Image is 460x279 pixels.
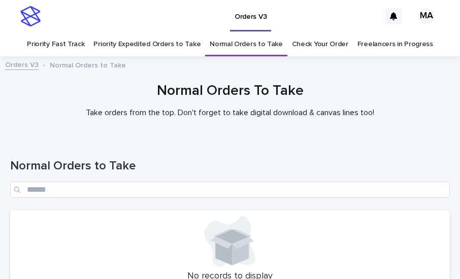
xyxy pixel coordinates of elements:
[210,32,283,56] a: Normal Orders to Take
[292,32,348,56] a: Check Your Order
[50,59,126,70] p: Normal Orders to Take
[27,32,84,56] a: Priority Fast Track
[418,8,435,24] div: MA
[10,83,450,100] h1: Normal Orders To Take
[27,108,433,118] p: Take orders from the top. Don't forget to take digital download & canvas lines too!
[20,6,41,26] img: stacker-logo-s-only.png
[93,32,201,56] a: Priority Expedited Orders to Take
[10,182,450,198] input: Search
[5,58,39,70] a: Orders V3
[357,32,433,56] a: Freelancers in Progress
[10,159,450,173] h1: Normal Orders to Take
